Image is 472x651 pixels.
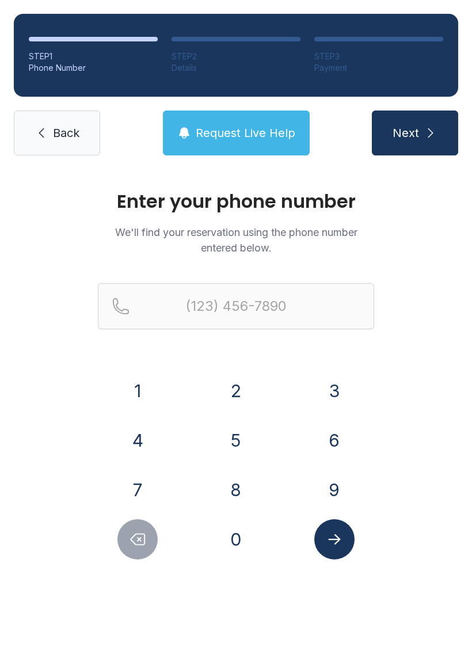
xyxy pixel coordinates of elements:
[216,371,256,411] button: 2
[314,470,355,510] button: 9
[98,192,374,211] h1: Enter your phone number
[172,51,300,62] div: STEP 2
[393,125,419,141] span: Next
[314,62,443,74] div: Payment
[117,420,158,460] button: 4
[98,224,374,256] p: We'll find your reservation using the phone number entered below.
[216,519,256,559] button: 0
[314,519,355,559] button: Submit lookup form
[29,62,158,74] div: Phone Number
[98,283,374,329] input: Reservation phone number
[172,62,300,74] div: Details
[216,420,256,460] button: 5
[53,125,79,141] span: Back
[196,125,295,141] span: Request Live Help
[29,51,158,62] div: STEP 1
[314,371,355,411] button: 3
[314,420,355,460] button: 6
[117,519,158,559] button: Delete number
[314,51,443,62] div: STEP 3
[117,470,158,510] button: 7
[216,470,256,510] button: 8
[117,371,158,411] button: 1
